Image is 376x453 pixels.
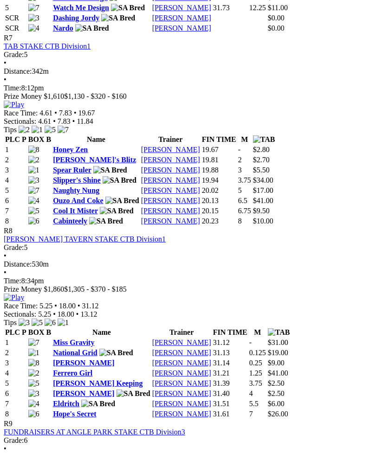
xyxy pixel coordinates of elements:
a: Spear Ruler [53,166,91,174]
a: [PERSON_NAME] [152,338,211,346]
img: SA Bred [93,166,127,174]
td: 1 [5,338,27,347]
th: Name [52,135,140,144]
span: $17.00 [253,186,273,194]
a: Dashing Jordy [53,14,99,22]
a: [PERSON_NAME] [53,389,114,397]
text: 3.75 [238,176,251,184]
a: [PERSON_NAME] [152,369,211,377]
span: R9 [4,420,13,427]
span: $26.00 [268,410,288,418]
span: 11.84 [77,117,93,125]
text: 6.75 [238,207,251,215]
div: Prize Money $1,860 [4,285,372,293]
td: 19.94 [201,176,237,185]
div: 6 [4,436,372,445]
span: • [72,117,75,125]
td: 20.13 [201,196,237,205]
span: 5.25 [38,310,51,318]
th: Name [52,328,151,337]
text: 3.75 [249,379,262,387]
img: 1 [32,126,43,134]
text: 5.5 [249,400,259,408]
span: • [4,445,6,453]
text: 7 [249,410,253,418]
a: Nardo [53,24,73,32]
span: 7.83 [59,109,72,117]
td: 31.14 [213,358,248,368]
th: FIN TIME [201,135,237,144]
img: 5 [28,207,39,215]
img: 5 [45,126,56,134]
text: 2 [238,156,242,164]
span: $31.00 [268,338,288,346]
img: Play [4,101,24,109]
text: 5 [238,186,242,194]
img: SA Bred [101,14,135,22]
img: SA Bred [117,389,150,398]
img: 7 [28,338,39,347]
span: Grade: [4,436,24,444]
a: Hope's Secret [53,410,96,418]
img: 4 [28,197,39,205]
th: M [249,328,266,337]
a: [PERSON_NAME] TAVERN STAKE CTB Division1 [4,235,166,243]
td: 1 [5,145,27,154]
text: 8 [238,217,242,225]
span: 18.00 [59,302,76,310]
td: 8 [5,409,27,419]
a: [PERSON_NAME] [141,176,200,184]
span: PLC [5,328,20,336]
td: 3 [5,358,27,368]
text: 12.25 [249,4,266,12]
th: FIN TIME [213,328,248,337]
span: Distance: [4,260,32,268]
span: • [74,109,77,117]
td: 19.67 [201,145,237,154]
a: [PERSON_NAME] [152,14,211,22]
a: [PERSON_NAME] [141,217,200,225]
img: 7 [28,4,39,12]
span: Race Time: [4,302,38,310]
td: 31.61 [213,409,248,419]
td: 8 [5,217,27,226]
img: TAB [268,328,290,337]
img: SA Bred [75,24,109,32]
span: R7 [4,34,13,42]
a: [PERSON_NAME]'s Blitz [53,156,136,164]
span: BOX [28,328,45,336]
img: 7 [28,186,39,195]
td: 20.23 [201,217,237,226]
span: Tips [4,126,17,134]
text: 1.25 [249,369,262,377]
a: [PERSON_NAME] [141,156,200,164]
td: 31.73 [213,3,248,13]
span: $0.00 [268,14,285,22]
img: 3 [28,389,39,398]
a: [PERSON_NAME] [152,24,211,32]
span: R8 [4,227,13,235]
span: • [78,302,80,310]
td: 31.51 [213,399,248,408]
span: • [54,302,57,310]
span: 19.67 [78,109,95,117]
img: 4 [28,400,39,408]
img: 8 [28,146,39,154]
span: $2.70 [253,156,270,164]
img: 6 [28,410,39,418]
span: Sectionals: [4,117,36,125]
span: $41.00 [253,197,273,204]
text: 0.25 [249,359,262,367]
th: M [238,135,252,144]
span: Grade: [4,243,24,251]
div: Prize Money $1,610 [4,92,372,101]
a: [PERSON_NAME] [152,400,211,408]
a: [PERSON_NAME] [141,207,200,215]
a: Miss Gravity [53,338,94,346]
img: Play [4,293,24,302]
img: SA Bred [105,197,139,205]
span: • [4,59,6,67]
img: SA Bred [111,4,145,12]
td: 31.13 [213,348,248,357]
span: Time: [4,277,21,285]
